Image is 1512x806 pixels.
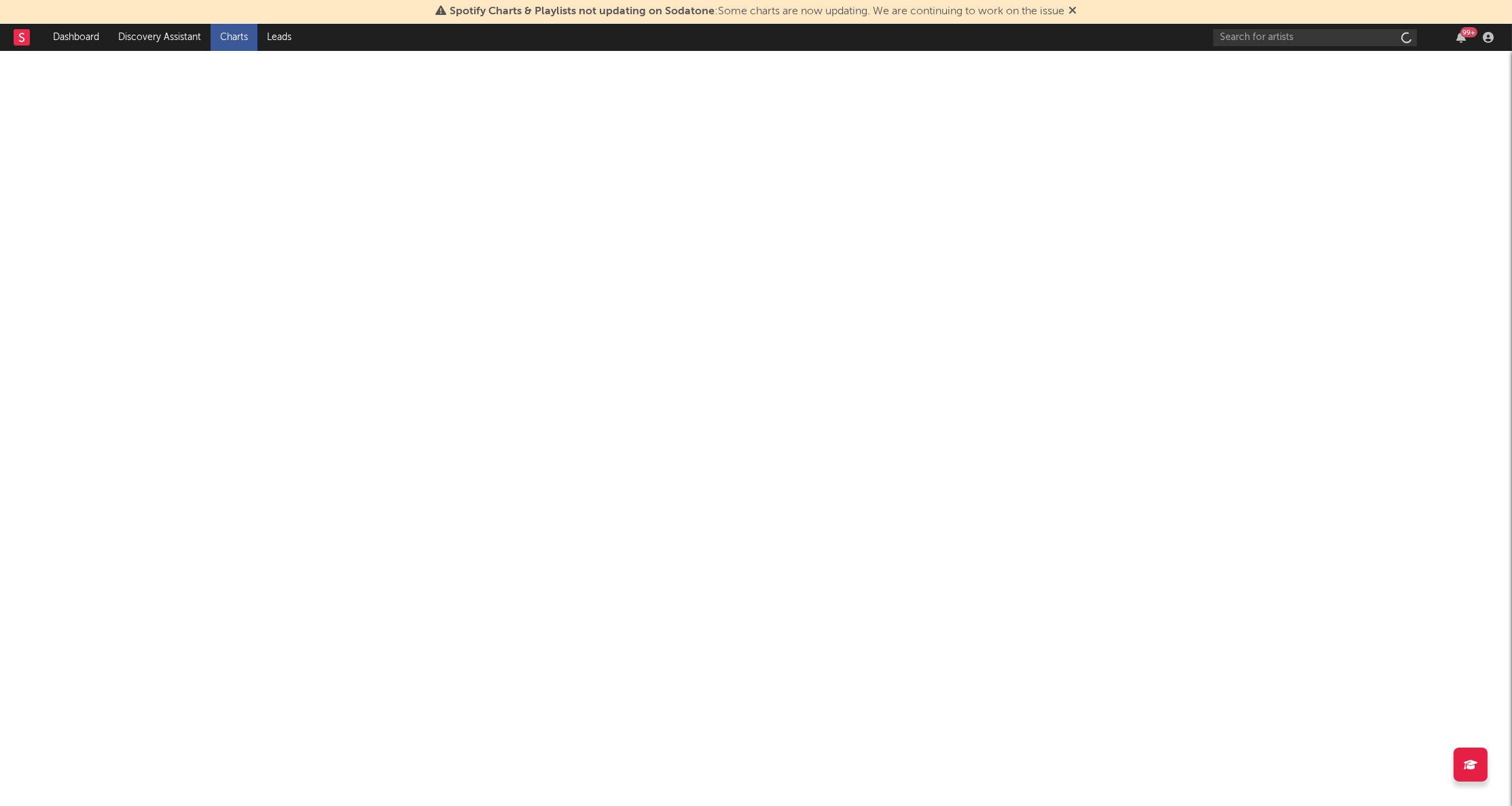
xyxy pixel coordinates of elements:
[257,24,301,51] a: Leads
[211,24,257,51] a: Charts
[450,6,1064,17] span: : Some charts are now updating. We are continuing to work on the issue
[1460,27,1477,37] div: 99 +
[43,24,109,51] a: Dashboard
[109,24,211,51] a: Discovery Assistant
[1213,29,1417,46] input: Search for artists
[1456,32,1466,43] button: 99+
[450,6,715,17] span: Spotify Charts & Playlists not updating on Sodatone
[1068,6,1077,17] span: Dismiss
